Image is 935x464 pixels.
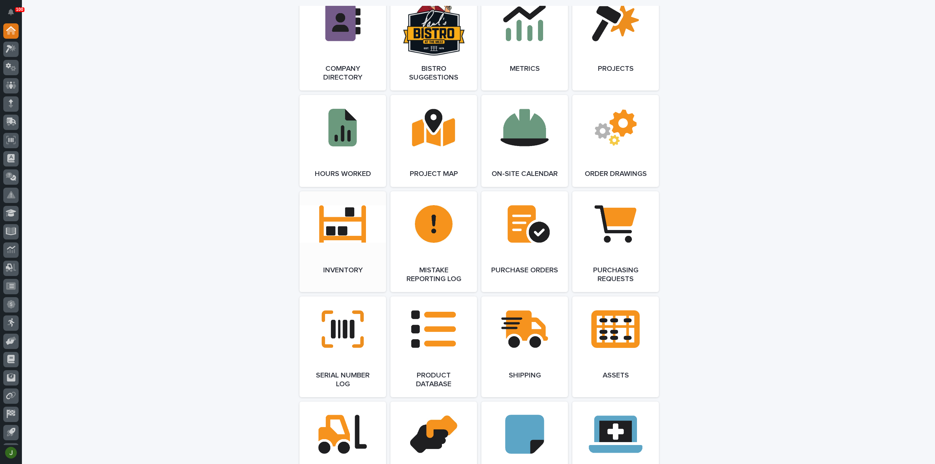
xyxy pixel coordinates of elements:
[3,4,19,20] button: Notifications
[299,95,386,187] a: Hours Worked
[572,95,659,187] a: Order Drawings
[481,296,568,397] a: Shipping
[572,191,659,292] a: Purchasing Requests
[390,95,477,187] a: Project Map
[481,191,568,292] a: Purchase Orders
[481,95,568,187] a: On-Site Calendar
[3,445,19,460] button: users-avatar
[299,296,386,397] a: Serial Number Log
[299,191,386,292] a: Inventory
[390,296,477,397] a: Product Database
[390,191,477,292] a: Mistake Reporting Log
[572,296,659,397] a: Assets
[9,9,19,20] div: Notifications100
[16,7,23,12] p: 100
